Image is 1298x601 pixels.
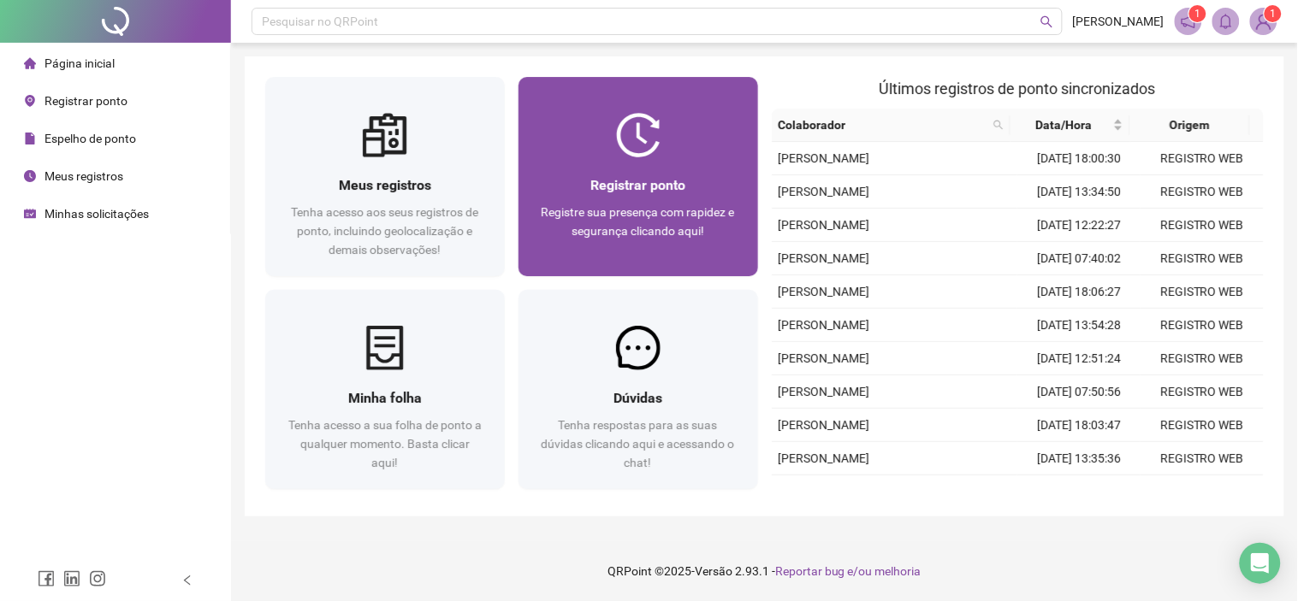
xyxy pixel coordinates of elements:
[44,169,123,183] span: Meus registros
[1195,8,1201,20] span: 1
[38,570,55,587] span: facebook
[519,290,758,489] a: DúvidasTenha respostas para as suas dúvidas clicando aqui e acessando o chat!
[1240,543,1281,584] div: Open Intercom Messenger
[1017,115,1110,134] span: Data/Hora
[779,185,870,198] span: [PERSON_NAME]
[181,574,193,586] span: left
[775,564,922,578] span: Reportar bug e/ou melhoria
[1017,375,1141,409] td: [DATE] 07:50:56
[24,208,36,220] span: schedule
[1011,109,1130,142] th: Data/Hora
[880,80,1156,97] span: Últimos registros de ponto sincronizados
[990,112,1007,138] span: search
[779,251,870,265] span: [PERSON_NAME]
[1141,175,1264,209] td: REGISTRO WEB
[265,290,505,489] a: Minha folhaTenha acesso a sua folha de ponto a qualquer momento. Basta clicar aqui!
[265,77,505,276] a: Meus registrosTenha acesso aos seus registros de ponto, incluindo geolocalização e demais observa...
[1265,5,1282,22] sup: Atualize o seu contato no menu Meus Dados
[1251,9,1277,34] img: 83971
[695,564,732,578] span: Versão
[1271,8,1277,20] span: 1
[231,541,1298,601] footer: QRPoint © 2025 - 2.93.1 -
[1017,275,1141,309] td: [DATE] 18:06:27
[613,390,662,406] span: Dúvidas
[1017,342,1141,375] td: [DATE] 12:51:24
[348,390,422,406] span: Minha folha
[24,133,36,144] span: file
[89,570,106,587] span: instagram
[63,570,80,587] span: linkedin
[1141,475,1264,509] td: REGISTRO WEB
[1141,309,1264,342] td: REGISTRO WEB
[44,56,115,70] span: Página inicial
[1017,242,1141,275] td: [DATE] 07:40:02
[1141,342,1264,375] td: REGISTRO WEB
[1218,14,1234,29] span: bell
[44,207,149,221] span: Minhas solicitações
[1017,475,1141,509] td: [DATE] 12:25:46
[339,177,431,193] span: Meus registros
[779,451,870,465] span: [PERSON_NAME]
[779,115,987,134] span: Colaborador
[779,285,870,298] span: [PERSON_NAME]
[1017,142,1141,175] td: [DATE] 18:00:30
[1141,209,1264,242] td: REGISTRO WEB
[1141,442,1264,475] td: REGISTRO WEB
[1141,142,1264,175] td: REGISTRO WEB
[519,77,758,276] a: Registrar pontoRegistre sua presença com rapidez e segurança clicando aqui!
[542,418,735,469] span: Tenha respostas para as suas dúvidas clicando aqui e acessando o chat!
[1141,275,1264,309] td: REGISTRO WEB
[24,170,36,182] span: clock-circle
[44,94,127,108] span: Registrar ponto
[1181,14,1196,29] span: notification
[1141,409,1264,442] td: REGISTRO WEB
[542,205,735,238] span: Registre sua presença com rapidez e segurança clicando aqui!
[993,120,1004,130] span: search
[1017,409,1141,442] td: [DATE] 18:03:47
[779,318,870,332] span: [PERSON_NAME]
[1141,242,1264,275] td: REGISTRO WEB
[1189,5,1206,22] sup: 1
[590,177,685,193] span: Registrar ponto
[288,418,482,469] span: Tenha acesso a sua folha de ponto a qualquer momento. Basta clicar aqui!
[1040,15,1053,28] span: search
[1017,309,1141,342] td: [DATE] 13:54:28
[24,57,36,69] span: home
[1130,109,1250,142] th: Origem
[779,218,870,232] span: [PERSON_NAME]
[779,351,870,365] span: [PERSON_NAME]
[1141,375,1264,409] td: REGISTRO WEB
[1073,12,1165,31] span: [PERSON_NAME]
[1017,175,1141,209] td: [DATE] 13:34:50
[779,151,870,165] span: [PERSON_NAME]
[779,418,870,432] span: [PERSON_NAME]
[1017,209,1141,242] td: [DATE] 12:22:27
[1017,442,1141,475] td: [DATE] 13:35:36
[24,95,36,107] span: environment
[779,385,870,398] span: [PERSON_NAME]
[44,132,136,145] span: Espelho de ponto
[291,205,478,256] span: Tenha acesso aos seus registros de ponto, incluindo geolocalização e demais observações!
